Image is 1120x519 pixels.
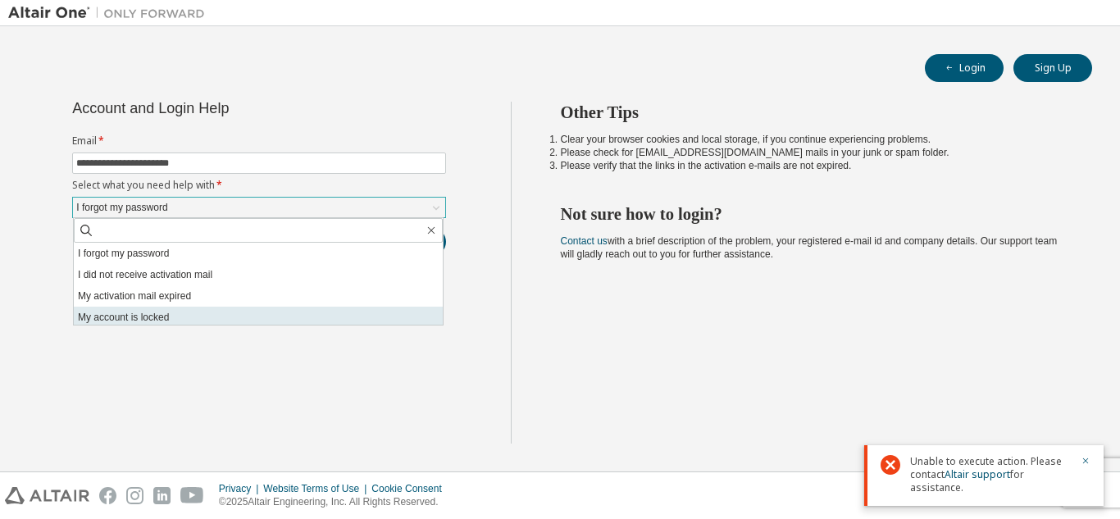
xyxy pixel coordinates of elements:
a: Contact us [561,235,608,247]
li: Clear your browser cookies and local storage, if you continue experiencing problems. [561,133,1063,146]
button: Sign Up [1013,54,1092,82]
div: Website Terms of Use [263,482,371,495]
img: instagram.svg [126,487,143,504]
img: facebook.svg [99,487,116,504]
h2: Other Tips [561,102,1063,123]
div: I forgot my password [73,198,445,217]
h2: Not sure how to login? [561,203,1063,225]
span: with a brief description of the problem, your registered e-mail id and company details. Our suppo... [561,235,1058,260]
li: Please check for [EMAIL_ADDRESS][DOMAIN_NAME] mails in your junk or spam folder. [561,146,1063,159]
a: Altair support [945,467,1010,481]
img: Altair One [8,5,213,21]
p: © 2025 Altair Engineering, Inc. All Rights Reserved. [219,495,452,509]
li: I forgot my password [74,243,443,264]
li: Please verify that the links in the activation e-mails are not expired. [561,159,1063,172]
img: youtube.svg [180,487,204,504]
label: Select what you need help with [72,179,446,192]
button: Login [925,54,1004,82]
div: Cookie Consent [371,482,451,495]
div: Privacy [219,482,263,495]
img: altair_logo.svg [5,487,89,504]
div: I forgot my password [74,198,170,216]
label: Email [72,134,446,148]
img: linkedin.svg [153,487,171,504]
div: Account and Login Help [72,102,371,115]
span: Unable to execute action. Please contact for assistance. [910,455,1071,494]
